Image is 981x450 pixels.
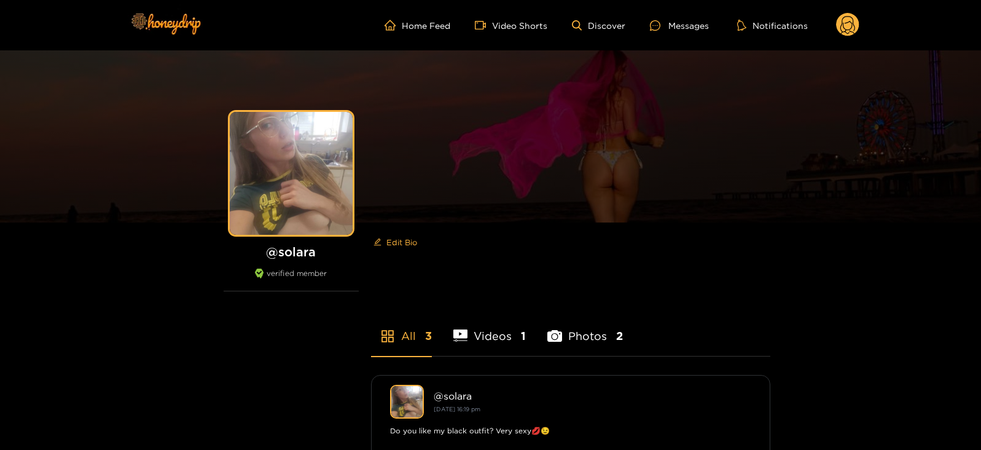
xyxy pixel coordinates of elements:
[616,328,623,344] span: 2
[733,19,811,31] button: Notifications
[650,18,709,33] div: Messages
[380,329,395,344] span: appstore
[371,301,432,356] li: All
[425,328,432,344] span: 3
[390,425,751,437] div: Do you like my black outfit? Very sexy💋😉
[521,328,526,344] span: 1
[475,20,547,31] a: Video Shorts
[453,301,526,356] li: Videos
[475,20,492,31] span: video-camera
[385,20,450,31] a: Home Feed
[385,20,402,31] span: home
[224,269,359,291] div: verified member
[386,236,417,248] span: Edit Bio
[434,390,751,401] div: @ solara
[224,244,359,259] h1: @ solara
[572,20,625,31] a: Discover
[547,301,623,356] li: Photos
[434,406,480,412] small: [DATE] 16:19 pm
[390,385,424,419] img: solara
[373,238,381,247] span: edit
[371,232,420,252] button: editEdit Bio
